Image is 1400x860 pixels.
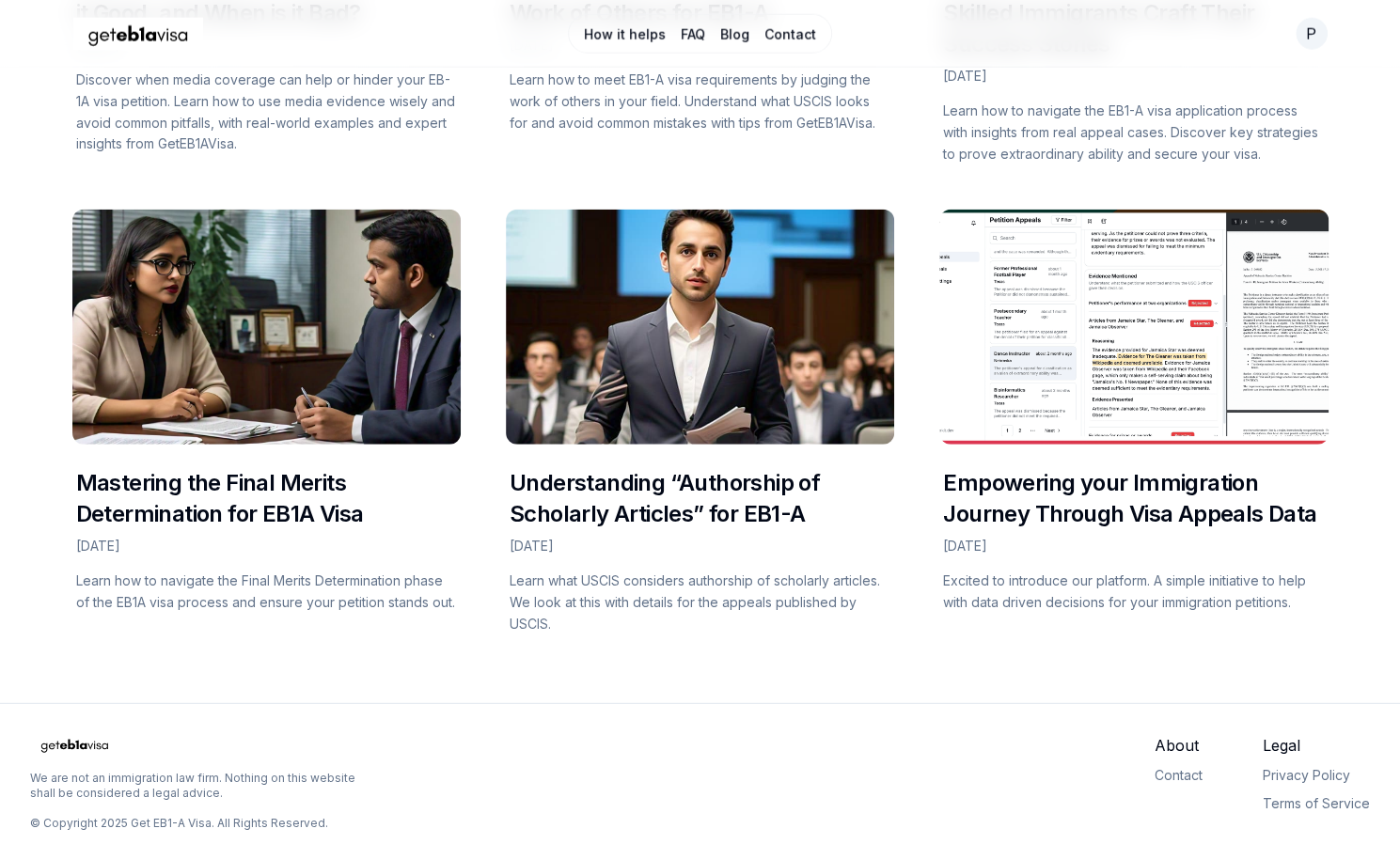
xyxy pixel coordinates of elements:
[510,538,554,554] time: [DATE]
[72,18,491,51] a: Home Page
[939,210,1328,445] img: Cover Image for Empowering your Immigration Journey Through Visa Appeals Data
[510,571,890,634] p: Learn what USCIS considers authorship of scholarly articles. We look at this with details for the...
[943,68,987,84] time: [DATE]
[720,25,749,44] a: Blog
[681,25,705,44] a: FAQ
[1295,17,1329,51] button: Open your profile menu
[943,538,987,554] time: [DATE]
[943,101,1324,164] p: Learn how to navigate the EB1-A visa application process with insights from real appeal cases. Di...
[1306,23,1316,45] span: p
[30,734,119,757] img: geteb1avisa logo
[943,469,1316,527] a: Empowering your Immigration Journey Through Visa Appeals Data
[506,210,894,445] img: Cover Image for Understanding “Authorship of Scholarly Articles” for EB1-A
[510,70,890,133] p: Learn how to meet EB1-A visa requirements by judging the work of others in your field. Understand...
[76,469,364,527] a: Mastering the Final Merits Determination for EB1A Visa
[1263,767,1350,783] a: Privacy Policy
[72,18,204,51] img: geteb1avisa logo
[1263,734,1370,757] span: Legal
[76,571,457,614] p: Learn how to navigate the Final Merits Determination phase of the EB1A visa process and ensure yo...
[76,538,120,554] time: [DATE]
[1155,767,1203,783] a: Contact
[76,70,457,155] p: Discover when media coverage can help or hinder your EB-1A visa petition. Learn how to use media ...
[30,771,365,801] p: We are not an immigration law firm. Nothing on this website shall be considered a legal advice.
[584,25,666,44] a: How it helps
[943,571,1324,614] p: Excited to introduce our platform. A simple initiative to help with data driven decisions for you...
[568,14,832,54] nav: Main
[510,469,820,527] a: Understanding “Authorship of Scholarly Articles” for EB1-A
[1263,795,1370,811] a: Terms of Service
[1155,734,1203,757] span: About
[764,25,816,44] a: Contact
[30,734,365,757] a: Home Page
[72,210,461,445] img: Cover Image for Mastering the Final Merits Determination for EB1A Visa
[30,816,328,831] p: © Copyright 2025 Get EB1-A Visa. All Rights Reserved.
